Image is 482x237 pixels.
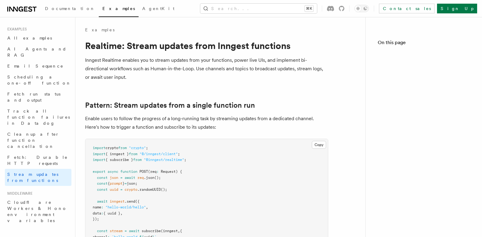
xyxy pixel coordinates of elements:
span: (); [154,176,161,180]
span: crypto [125,187,137,192]
span: Cloudflare Workers & Hono environment variables [7,200,67,223]
span: const [97,229,108,233]
span: { inngest } [105,152,129,156]
span: ({ [135,199,139,204]
a: Scheduling a one-off function [5,71,71,89]
span: "crypto" [129,146,146,150]
span: , [178,229,180,233]
span: function [120,169,137,174]
a: Pattern: Stream updates from a single function run [85,101,255,110]
span: ; [178,152,180,156]
span: Scheduling a one-off function [7,75,71,85]
a: Examples [85,27,115,33]
span: const [97,181,108,186]
span: await [125,176,135,180]
span: = [120,187,122,192]
span: (req [148,169,157,174]
a: Sign Up [437,4,477,13]
span: AI Agents and RAG [7,47,67,58]
span: inngest [110,199,125,204]
span: async [108,169,118,174]
a: Stream updates from functions [5,169,71,186]
span: const [97,176,108,180]
span: All examples [7,36,52,40]
span: prompt [110,181,122,186]
span: req [137,176,144,180]
span: .randomUUID [137,187,161,192]
span: import [93,152,105,156]
span: , [120,211,122,215]
h1: Realtime: Stream updates from Inngest functions [85,40,328,51]
span: import [93,158,105,162]
span: AgentKit [142,6,174,11]
button: Toggle dark mode [354,5,369,12]
span: from [118,146,127,150]
span: crypto [105,146,118,150]
span: export [93,169,105,174]
span: await [129,229,139,233]
a: AgentKit [139,2,178,16]
kbd: ⌘K [305,5,313,12]
span: ; [184,158,186,162]
p: Inngest Realtime enables you to stream updates from your functions, power live UIs, and implement... [85,56,328,82]
span: Fetch: Durable HTTP requests [7,155,68,166]
button: Search...⌘K [200,4,317,13]
span: name [93,205,101,209]
span: Middleware [5,191,33,196]
a: Fetch: Durable HTTP requests [5,152,71,169]
span: Stream updates from functions [7,172,58,183]
a: Fetch run status and output [5,89,71,106]
span: Fetch run status and output [7,92,60,103]
span: "@inngest/realtime" [144,158,184,162]
span: : [101,205,103,209]
span: json [110,176,118,180]
span: await [97,199,108,204]
span: , [146,205,148,209]
span: from [133,158,142,162]
span: = [125,181,127,186]
a: Cleanup after function cancellation [5,129,71,152]
span: Documentation [45,6,95,11]
a: AI Agents and RAG [5,44,71,61]
span: = [120,176,122,180]
span: const [97,187,108,192]
p: Enable users to follow the progress of a long-running task by streaming updates from a dedicated ... [85,114,328,131]
span: "hello-world/hello" [105,205,146,209]
span: uuid [110,187,118,192]
span: Track all function failures in Datadog [7,109,70,126]
span: } [122,181,125,186]
span: = [125,229,127,233]
span: from [129,152,137,156]
span: "@/inngest/client" [139,152,178,156]
span: Examples [5,27,27,32]
span: import [93,146,105,150]
span: .send [125,199,135,204]
a: Email Sequence [5,61,71,71]
span: { subscribe } [105,158,133,162]
span: ; [146,146,148,150]
span: : [157,169,159,174]
span: Cleanup after function cancellation [7,132,59,149]
span: POST [139,169,148,174]
span: Request [161,169,176,174]
a: Contact sales [379,4,435,13]
button: Copy [312,141,326,149]
span: json; [127,181,137,186]
a: All examples [5,33,71,44]
span: { [108,181,110,186]
span: Examples [102,6,135,11]
span: Email Sequence [7,64,64,68]
a: Examples [99,2,139,17]
span: }); [93,217,99,221]
span: (inngest [161,229,178,233]
span: .json [144,176,154,180]
span: subscribe [142,229,161,233]
span: { uuid } [103,211,120,215]
a: Documentation [41,2,99,16]
h4: On this page [378,39,470,49]
a: Track all function failures in Datadog [5,106,71,129]
span: { [180,229,182,233]
span: (); [161,187,167,192]
a: Cloudflare Workers & Hono environment variables [5,197,71,226]
span: ) { [176,169,182,174]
